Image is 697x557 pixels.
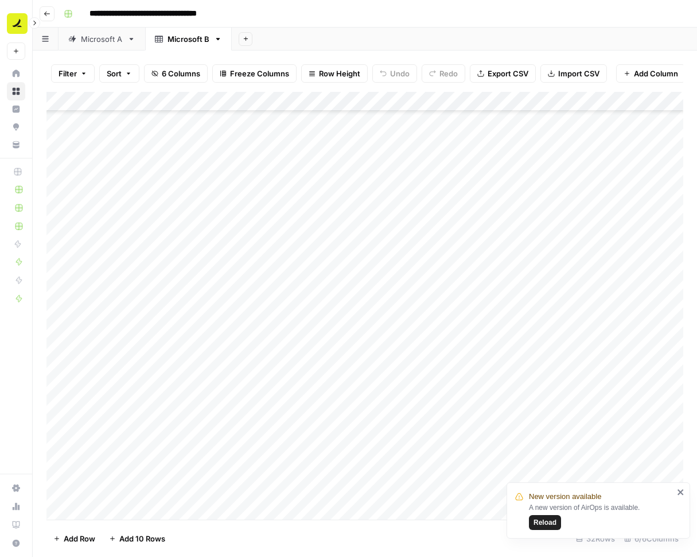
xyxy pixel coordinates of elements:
button: Add Row [46,529,102,548]
span: Filter [59,68,77,79]
span: Reload [534,517,556,528]
a: Home [7,64,25,83]
span: Add 10 Rows [119,533,165,544]
span: New version available [529,491,601,502]
button: Export CSV [470,64,536,83]
button: Workspace: Ramp [7,9,25,38]
button: Add Column [616,64,686,83]
button: Row Height [301,64,368,83]
a: Microsoft A [59,28,145,51]
a: Usage [7,497,25,516]
div: 6/6 Columns [620,529,683,548]
span: Import CSV [558,68,599,79]
a: Opportunities [7,118,25,136]
img: Ramp Logo [7,13,28,34]
span: Freeze Columns [230,68,289,79]
span: Sort [107,68,122,79]
button: Undo [372,64,417,83]
a: Browse [7,82,25,100]
button: Import CSV [540,64,607,83]
div: Microsoft A [81,33,123,45]
span: Row Height [319,68,360,79]
button: Freeze Columns [212,64,297,83]
button: Filter [51,64,95,83]
div: A new version of AirOps is available. [529,502,673,530]
button: Add 10 Rows [102,529,172,548]
a: Learning Hub [7,516,25,534]
span: 6 Columns [162,68,200,79]
div: 32 Rows [571,529,620,548]
button: Reload [529,515,561,530]
div: Microsoft B [168,33,209,45]
button: 6 Columns [144,64,208,83]
button: Redo [422,64,465,83]
span: Redo [439,68,458,79]
button: Sort [99,64,139,83]
span: Export CSV [488,68,528,79]
button: close [677,488,685,497]
a: Settings [7,479,25,497]
span: Undo [390,68,410,79]
a: Microsoft B [145,28,232,51]
span: Add Row [64,533,95,544]
a: Insights [7,100,25,118]
span: Add Column [634,68,678,79]
a: Your Data [7,136,25,154]
button: Help + Support [7,534,25,552]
